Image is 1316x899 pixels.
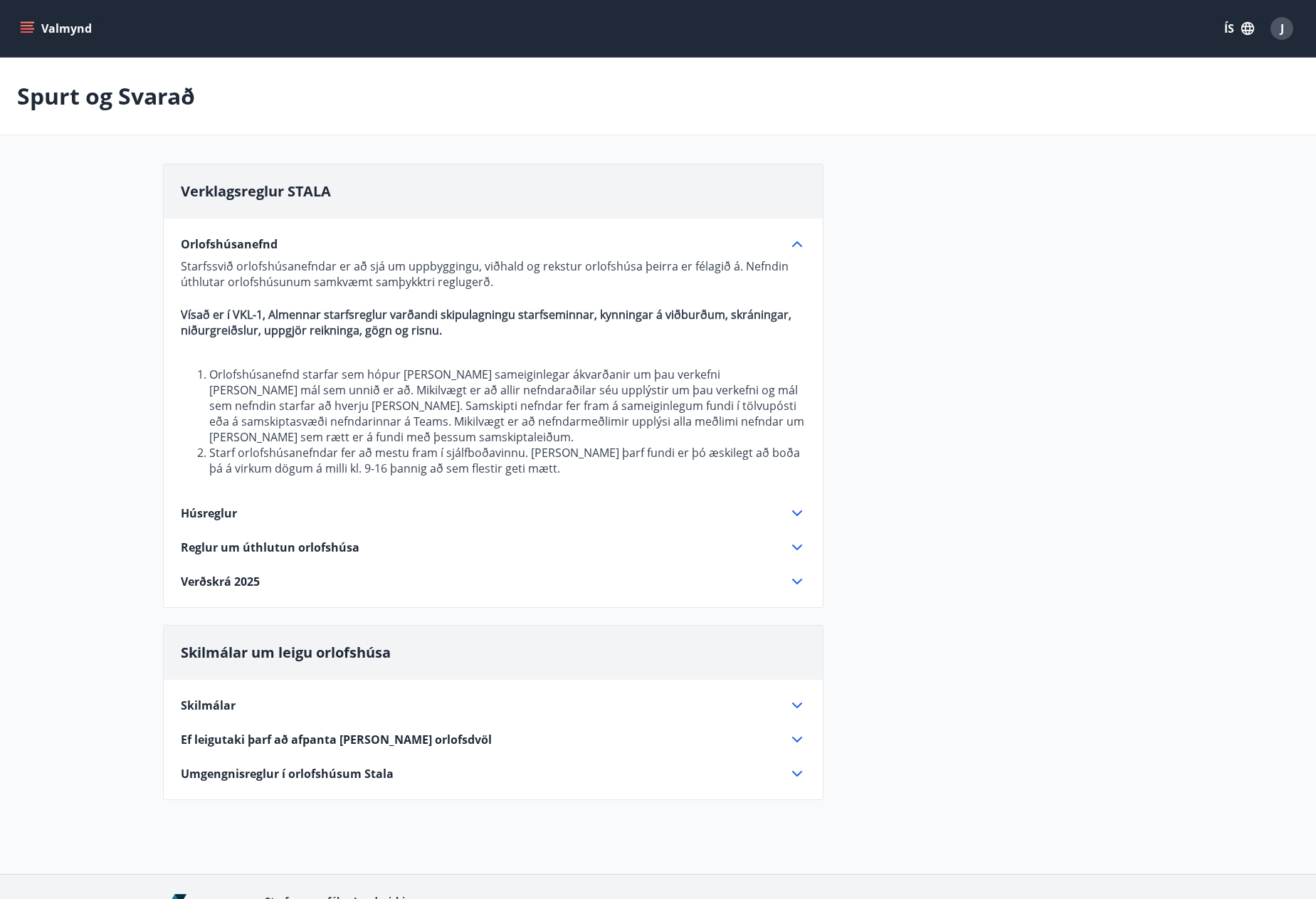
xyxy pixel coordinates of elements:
li: Starf orlofshúsanefndar fer að mestu fram í sjálfboðavinnu. [PERSON_NAME] þarf fundi er þó æskile... [209,445,806,476]
span: Skilmálar [181,698,236,713]
div: Verðskrá 2025 [181,573,806,590]
p: Spurt og Svarað [17,80,195,112]
div: Skilmálar [181,697,806,714]
div: Umgengnisreglur í orlofshúsum Stala [181,765,806,782]
div: Orlofshúsanefnd [181,236,806,253]
li: Orlofshúsanefnd starfar sem hópur [PERSON_NAME] sameiginlegar ákvarðanir um þau verkefni [PERSON_... [209,367,806,445]
div: Húsreglur [181,505,806,522]
div: Ef leigutaki þarf að afpanta [PERSON_NAME] orlofsdvöl [181,731,806,748]
span: Skilmálar um leigu orlofshúsa [181,643,391,662]
span: Verðskrá 2025 [181,574,260,589]
span: Orlofshúsanefnd [181,236,278,252]
button: ÍS [1216,16,1262,41]
span: Reglur um úthlutun orlofshúsa [181,540,359,555]
strong: Vísað er í VKL-1, Almennar starfsreglur varðandi skipulagningu starfseminnar, kynningar á viðburð... [181,307,791,338]
span: Húsreglur [181,505,237,521]
button: J [1265,11,1299,46]
div: Reglur um úthlutun orlofshúsa [181,539,806,556]
p: Starfssvið orlofshúsanefndar er að sjá um uppbyggingu, viðhald og rekstur orlofshúsa þeirra er fé... [181,258,806,290]
span: Verklagsreglur STALA [181,182,331,201]
div: Orlofshúsanefnd [181,253,806,476]
button: menu [17,16,98,41]
span: Umgengnisreglur í orlofshúsum Stala [181,766,394,782]
span: Ef leigutaki þarf að afpanta [PERSON_NAME] orlofsdvöl [181,732,492,747]
span: J [1280,21,1284,36]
